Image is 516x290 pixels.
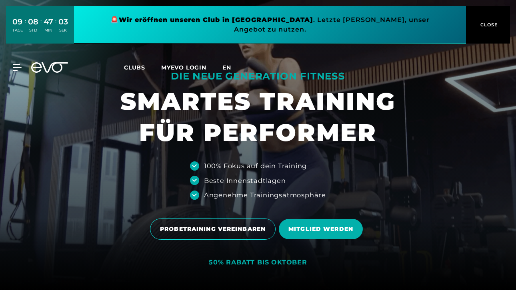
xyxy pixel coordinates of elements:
span: Clubs [124,64,145,71]
span: CLOSE [478,21,498,28]
span: PROBETRAINING VEREINBAREN [160,225,266,233]
a: PROBETRAINING VEREINBAREN [150,213,279,246]
a: MYEVO LOGIN [161,64,206,71]
div: 47 [44,16,53,28]
div: 100% Fokus auf dein Training [204,161,307,171]
div: Angenehme Trainingsatmosphäre [204,190,326,200]
a: MITGLIED WERDEN [279,213,366,245]
div: : [25,17,26,38]
div: SEK [58,28,68,33]
span: en [222,64,231,71]
div: MIN [44,28,53,33]
a: en [222,63,241,72]
div: STD [28,28,38,33]
div: 50% RABATT BIS OKTOBER [209,258,307,267]
h1: SMARTES TRAINING FÜR PERFORMER [120,86,396,148]
span: MITGLIED WERDEN [288,225,353,233]
div: TAGE [12,28,23,33]
div: 08 [28,16,38,28]
div: : [55,17,56,38]
div: 03 [58,16,68,28]
div: Beste Innenstadtlagen [204,176,286,185]
button: CLOSE [466,6,510,44]
div: : [40,17,42,38]
div: 09 [12,16,23,28]
a: Clubs [124,64,161,71]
